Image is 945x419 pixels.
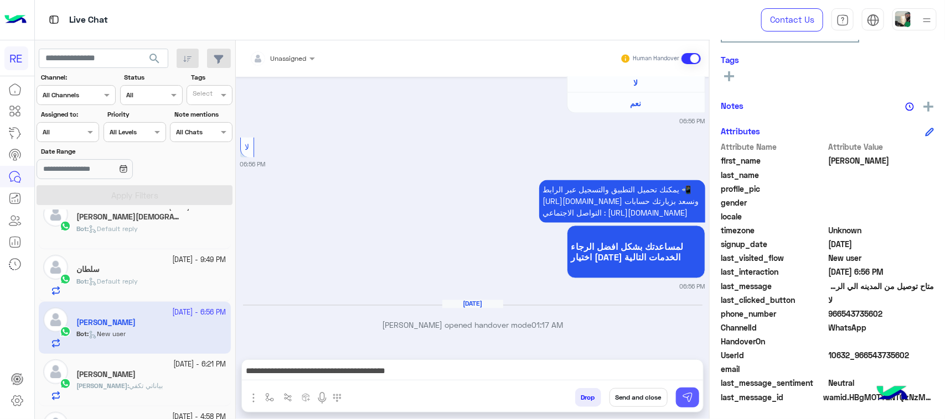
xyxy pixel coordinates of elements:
[829,155,934,166] span: Ahmed
[76,265,100,274] h5: سلطان
[836,14,849,27] img: tab
[124,72,181,82] label: Status
[823,391,934,403] span: wamid.HBgMOTY2NTQzNzM1NjAyFQIAEhgUMkE0NjY3QkJBMjVGRjgwQjRGN0UA
[174,109,231,119] label: Note mentions
[539,180,705,223] p: 10/10/2025, 6:56 PM
[191,88,213,101] div: Select
[829,211,934,222] span: null
[721,224,827,236] span: timezone
[873,375,912,413] img: hulul-logo.png
[829,141,934,153] span: Attribute Value
[920,13,934,27] img: profile
[829,238,934,250] span: 2025-10-10T15:55:51.301Z
[721,391,821,403] span: last_message_id
[60,221,71,232] img: WhatsApp
[240,320,705,331] p: [PERSON_NAME] opened handover mode
[265,393,274,402] img: select flow
[316,391,329,405] img: send voice note
[721,322,827,333] span: ChannelId
[302,393,311,402] img: create order
[47,13,61,27] img: tab
[191,72,231,82] label: Tags
[721,238,827,250] span: signup_date
[279,388,297,406] button: Trigger scenario
[895,11,911,27] img: userImage
[245,143,249,152] span: لا
[721,155,827,166] span: first_name
[148,52,161,65] span: search
[631,98,642,108] span: نعم
[76,224,89,233] b: :
[141,49,168,72] button: search
[543,185,699,218] span: يمكنك تحميل التطبيق والتسجيل عبر الرابط 📲 [URL][DOMAIN_NAME] ونسعد بزيارتك حسابات التواصل الاجتما...
[829,363,934,375] span: null
[240,160,266,169] small: 06:56 PM
[107,109,164,119] label: Priority
[905,102,914,111] img: notes
[923,102,933,112] img: add
[4,46,28,70] div: RE
[43,359,68,384] img: defaultAdmin.png
[41,72,115,82] label: Channel:
[575,388,601,407] button: Drop
[76,212,181,222] h5: ثامر الله
[69,13,108,28] p: Live Chat
[829,252,934,264] span: New user
[721,266,827,277] span: last_interaction
[829,377,934,389] span: 0
[76,224,87,233] span: Bot
[682,392,693,403] img: send message
[634,78,638,87] span: لا
[571,242,701,263] span: لمساعدتك بشكل افضل الرجاء اختيار [DATE] الخدمات التالية
[721,55,934,65] h6: Tags
[283,393,292,402] img: Trigger scenario
[89,224,138,233] span: Default reply
[721,141,827,153] span: Attribute Name
[721,377,827,389] span: last_message_sentiment
[37,185,233,205] button: Apply Filters
[76,381,129,390] b: :
[442,300,503,308] h6: [DATE]
[721,183,827,195] span: profile_pic
[60,274,71,285] img: WhatsApp
[829,349,934,361] span: 10632_966543735602
[867,14,880,27] img: tab
[829,336,934,347] span: null
[829,294,934,306] span: لا
[4,8,27,32] img: Logo
[89,277,138,285] span: Default reply
[271,54,307,62] span: Unassigned
[76,370,136,379] h5: ناصر الحربي
[829,280,934,292] span: متاح توصيل من المدينه الي الرياض
[680,282,705,291] small: 06:56 PM
[721,169,827,181] span: last_name
[829,197,934,208] span: null
[721,126,760,136] h6: Attributes
[531,321,563,330] span: 01:17 AM
[832,8,854,32] a: tab
[721,252,827,264] span: last_visited_flow
[721,280,827,292] span: last_message
[76,381,127,390] span: [PERSON_NAME]
[129,381,163,390] span: بياناتي تكفي
[721,101,743,111] h6: Notes
[721,336,827,347] span: HandoverOn
[721,308,827,320] span: phone_number
[247,391,260,405] img: send attachment
[829,266,934,277] span: 2025-10-10T15:56:34.829Z
[721,349,827,361] span: UserId
[829,308,934,320] span: 966543735602
[261,388,279,406] button: select flow
[173,255,226,265] small: [DATE] - 9:49 PM
[721,197,827,208] span: gender
[829,322,934,333] span: 2
[761,8,823,32] a: Contact Us
[829,224,934,236] span: Unknown
[41,146,165,156] label: Date Range
[174,359,226,370] small: [DATE] - 6:21 PM
[680,117,705,126] small: 06:56 PM
[41,109,98,119] label: Assigned to:
[721,363,827,375] span: email
[43,255,68,280] img: defaultAdmin.png
[633,54,679,63] small: Human Handover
